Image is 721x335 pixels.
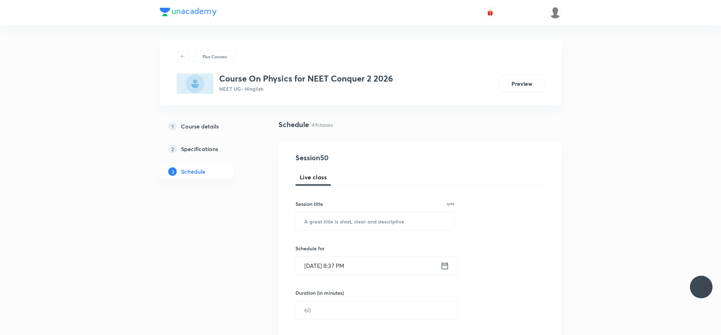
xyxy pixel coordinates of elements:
h4: Session 50 [295,152,424,163]
img: UNACADEMY [549,7,561,19]
input: A great title is short, clear and descriptive [296,212,454,230]
p: 1 [168,122,177,131]
p: Plus Courses [203,53,227,60]
h5: Schedule [181,167,205,176]
h5: Specifications [181,145,218,153]
h6: Duration (in minutes) [295,289,344,297]
h6: Session title [295,200,323,208]
p: 0/99 [447,202,455,206]
img: 830884EB-1C8E-4EE2-B266-423B7D736E9B_plus.png [177,73,213,94]
p: NEET UG • Hinglish [219,85,393,92]
a: 1Course details [160,119,256,133]
button: avatar [485,7,496,18]
img: Company Logo [160,8,217,16]
img: ttu [697,283,705,291]
a: Company Logo [160,8,217,18]
button: Preview [499,75,544,92]
h5: Course details [181,122,219,131]
h6: Schedule for [295,245,455,252]
h3: Course On Physics for NEET Conquer 2 2026 [219,73,393,84]
a: 2Specifications [160,142,256,156]
h4: Schedule [279,119,309,130]
span: Live class [300,173,327,181]
p: 2 [168,145,177,153]
p: 49 classes [312,121,333,128]
img: avatar [487,10,493,16]
p: 3 [168,167,177,176]
input: 60 [296,301,458,319]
